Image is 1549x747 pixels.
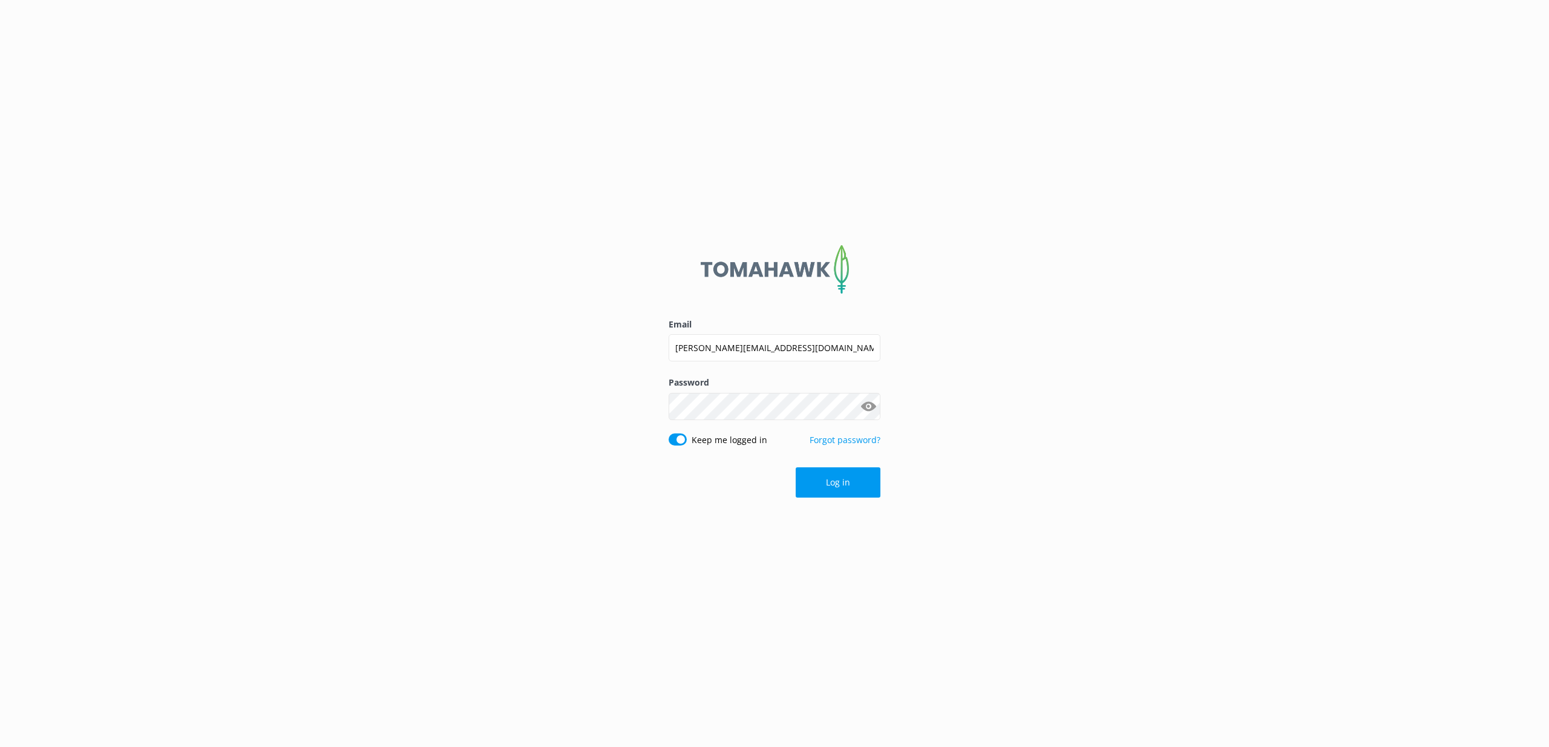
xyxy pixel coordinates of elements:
[692,433,767,447] label: Keep me logged in
[669,334,880,361] input: user@emailaddress.com
[669,318,880,331] label: Email
[856,394,880,418] button: Show password
[796,467,880,498] button: Log in
[669,376,880,389] label: Password
[701,245,849,294] img: 2-1647550015.png
[810,434,880,446] a: Forgot password?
